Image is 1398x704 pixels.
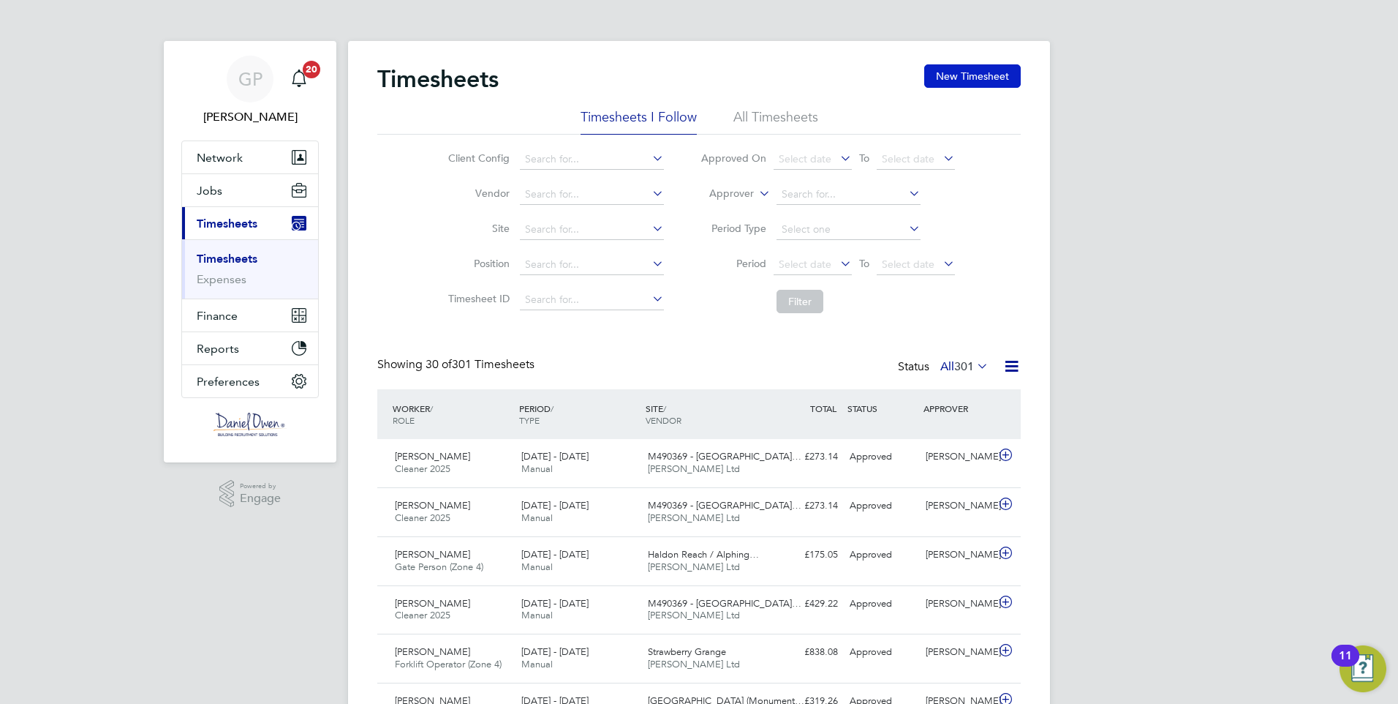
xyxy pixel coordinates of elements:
[777,184,921,205] input: Search for...
[197,217,257,231] span: Timesheets
[648,609,740,621] span: [PERSON_NAME] Ltd
[395,463,450,475] span: Cleaner 2025
[395,609,450,621] span: Cleaner 2025
[197,309,238,323] span: Finance
[377,357,537,372] div: Showing
[395,499,470,512] span: [PERSON_NAME]
[700,151,766,165] label: Approved On
[844,543,920,567] div: Approved
[181,108,319,126] span: Gemma Phillips
[777,220,921,240] input: Select one
[395,597,470,610] span: [PERSON_NAME]
[733,108,818,135] li: All Timesheets
[181,413,319,436] a: Go to home page
[520,149,664,170] input: Search for...
[1339,656,1352,675] div: 11
[646,414,681,426] span: VENDOR
[430,402,433,414] span: /
[920,592,996,616] div: [PERSON_NAME]
[768,640,844,664] div: £838.08
[182,299,318,332] button: Finance
[444,292,510,305] label: Timesheet ID
[768,494,844,518] div: £273.14
[920,494,996,518] div: [PERSON_NAME]
[768,543,844,567] div: £175.05
[182,174,318,206] button: Jobs
[700,257,766,270] label: Period
[898,357,991,378] div: Status
[197,375,260,389] span: Preferences
[426,357,534,372] span: 301 Timesheets
[581,108,697,135] li: Timesheets I Follow
[515,395,642,433] div: PERIOD
[855,254,874,273] span: To
[238,70,262,89] span: GP
[648,561,740,573] span: [PERSON_NAME] Ltd
[389,395,515,433] div: WORKER
[197,342,239,356] span: Reports
[521,561,553,573] span: Manual
[521,597,589,610] span: [DATE] - [DATE]
[648,499,801,512] span: M490369 - [GEOGRAPHIC_DATA]…
[663,402,666,414] span: /
[768,445,844,469] div: £273.14
[954,359,974,374] span: 301
[284,56,314,102] a: 20
[521,450,589,463] span: [DATE] - [DATE]
[700,222,766,235] label: Period Type
[642,395,768,433] div: SITE
[648,645,726,658] span: Strawberry Grange
[520,220,664,240] input: Search for...
[197,252,257,266] a: Timesheets
[521,548,589,561] span: [DATE] - [DATE]
[648,548,759,561] span: Haldon Reach / Alphing…
[395,450,470,463] span: [PERSON_NAME]
[395,658,502,670] span: Forklift Operator (Zone 4)
[779,258,831,271] span: Select date
[395,548,470,561] span: [PERSON_NAME]
[520,184,664,205] input: Search for...
[855,149,874,168] span: To
[444,187,510,200] label: Vendor
[395,512,450,524] span: Cleaner 2025
[444,151,510,165] label: Client Config
[164,41,336,463] nav: Main navigation
[181,56,319,126] a: GP[PERSON_NAME]
[377,64,499,94] h2: Timesheets
[648,463,740,475] span: [PERSON_NAME] Ltd
[920,395,996,422] div: APPROVER
[648,658,740,670] span: [PERSON_NAME] Ltd
[882,152,934,165] span: Select date
[924,64,1021,88] button: New Timesheet
[393,414,415,426] span: ROLE
[520,255,664,275] input: Search for...
[521,609,553,621] span: Manual
[214,413,287,436] img: danielowen-logo-retina.png
[920,640,996,664] div: [PERSON_NAME]
[810,402,836,414] span: TOTAL
[182,207,318,239] button: Timesheets
[920,543,996,567] div: [PERSON_NAME]
[240,480,281,493] span: Powered by
[219,480,282,508] a: Powered byEngage
[182,332,318,364] button: Reports
[777,290,823,313] button: Filter
[844,395,920,422] div: STATUS
[519,414,540,426] span: TYPE
[182,141,318,173] button: Network
[551,402,553,414] span: /
[520,290,664,310] input: Search for...
[444,257,510,270] label: Position
[521,463,553,475] span: Manual
[395,645,470,658] span: [PERSON_NAME]
[779,152,831,165] span: Select date
[182,239,318,299] div: Timesheets
[920,445,996,469] div: [PERSON_NAME]
[395,561,483,573] span: Gate Person (Zone 4)
[303,61,320,78] span: 20
[844,640,920,664] div: Approved
[521,512,553,524] span: Manual
[844,592,920,616] div: Approved
[426,357,452,372] span: 30 of
[521,645,589,658] span: [DATE] - [DATE]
